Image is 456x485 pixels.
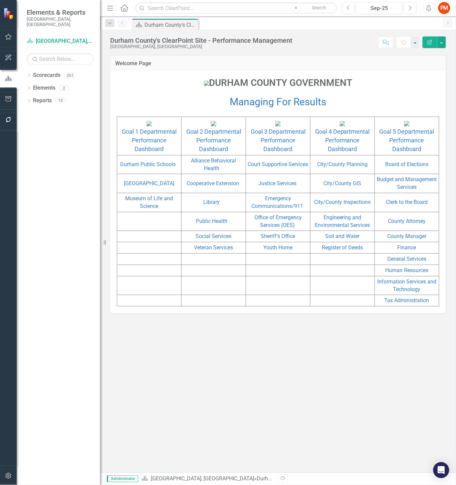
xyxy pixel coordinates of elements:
[252,195,303,209] a: Emergency Communications/911
[261,233,295,239] a: Sheriff's Office
[378,278,437,292] a: Information Services and Technology
[107,476,138,482] span: Administrator
[120,161,176,167] a: Durham Public Schools
[27,53,93,65] input: Search Below...
[359,4,400,12] div: Sep-25
[251,128,305,152] a: Goal 3 Departmental Performance Dashboard
[196,233,232,239] a: Social Services
[388,256,427,262] a: General Services
[110,44,292,49] div: [GEOGRAPHIC_DATA], [GEOGRAPHIC_DATA]
[33,97,52,105] a: Reports
[340,121,345,126] img: goal%204%20icon.PNG
[126,195,173,209] a: Museum of Life and Science
[230,96,326,108] a: Managing For Results
[386,267,429,273] a: Human Resources
[388,233,427,239] a: County Manager
[385,297,429,304] a: Tax Administration
[357,2,402,14] button: Sep-25
[27,8,93,16] span: Elements & Reports
[398,244,416,251] a: Finance
[27,37,93,45] a: [GEOGRAPHIC_DATA], [GEOGRAPHIC_DATA]
[204,199,220,205] a: Library
[325,233,360,239] a: Soil and Water
[27,16,93,27] small: [GEOGRAPHIC_DATA], [GEOGRAPHIC_DATA]
[211,121,216,126] img: goal%202%20icon.PNG
[142,475,273,483] div: »
[64,73,77,78] div: 201
[404,121,410,126] img: goal%205%20icon.PNG
[388,218,426,224] a: County Attorney
[115,60,441,67] h3: Welcome Page
[196,218,227,224] a: Public Health
[135,2,337,14] input: Search ClearPoint...
[186,128,241,152] a: Goal 2 Departmental Performance Dashboard
[377,176,437,190] a: Budget and Management Services
[438,2,450,14] button: PM
[317,161,368,167] a: City/County Planning
[302,3,336,13] button: Search
[110,37,292,44] div: Durham County's ClearPoint Site - Performance Management
[55,98,66,104] div: 15
[264,244,293,251] a: Youth Home
[275,121,281,126] img: goal%203%20icon.PNG
[122,128,177,152] a: Goal 1 Departmental Performance Dashboard
[380,128,434,152] a: Goal 5 Departmental Performance Dashboard
[124,180,175,187] a: [GEOGRAPHIC_DATA]
[386,161,429,167] a: Board of Elections
[33,72,60,79] a: Scorecards
[315,128,370,152] a: Goal 4 Departmental Performance Dashboard
[324,180,362,187] a: City/County GIS
[322,244,363,251] a: Register of Deeds
[433,462,449,478] div: Open Intercom Messenger
[194,244,233,251] a: Veteran Services
[145,21,197,29] div: Durham County's ClearPoint Site - Performance Management
[59,85,69,91] div: 2
[254,214,302,228] a: Office of Emergency Services (OES)
[187,180,239,187] a: Cooperative Extension
[314,199,371,205] a: City/County Inspections
[147,121,152,126] img: goal%201%20icon%20v2.PNG
[3,8,15,19] img: ClearPoint Strategy
[386,199,428,205] a: Clerk to the Board
[257,476,400,482] div: Durham County's ClearPoint Site - Performance Management
[151,476,254,482] a: [GEOGRAPHIC_DATA], [GEOGRAPHIC_DATA]
[315,214,370,228] a: Engineering and Environmental Services
[204,77,353,88] span: DURHAM COUNTY GOVERNMENT
[33,84,55,92] a: Elements
[248,161,308,167] a: Court Supportive Services
[204,81,209,86] img: Logo.png
[191,157,236,171] a: Alliance Behavioral Health
[312,5,326,10] span: Search
[258,180,296,187] a: Justice Services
